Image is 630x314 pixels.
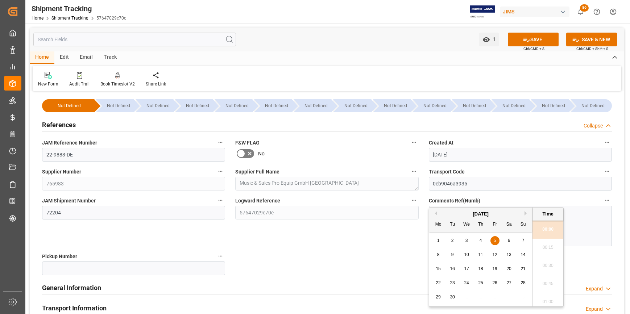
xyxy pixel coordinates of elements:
[506,252,511,257] span: 13
[578,99,608,112] div: --Not Defined--
[436,266,440,271] span: 15
[602,138,612,147] button: Created At
[448,220,457,229] div: Tu
[519,250,528,259] div: Choose Sunday, September 14th, 2025
[258,150,265,158] span: No
[235,168,279,176] span: Supplier Full Name
[433,211,437,215] button: Previous Month
[519,264,528,273] div: Choose Sunday, September 21st, 2025
[436,280,440,285] span: 22
[434,279,443,288] div: Choose Monday, September 22nd, 2025
[462,250,471,259] div: Choose Wednesday, September 10th, 2025
[464,252,469,257] span: 10
[462,220,471,229] div: We
[216,138,225,147] button: JAM Reference Number
[586,285,603,293] div: Expand
[49,99,89,112] div: --Not Defined--
[340,99,371,112] div: --Not Defined--
[505,236,514,245] div: Choose Saturday, September 6th, 2025
[434,236,443,245] div: Choose Monday, September 1st, 2025
[519,220,528,229] div: Su
[294,99,331,112] div: --Not Defined--
[506,266,511,271] span: 20
[136,99,173,112] div: --Not Defined--
[521,280,525,285] span: 28
[508,33,559,46] button: SAVE
[462,279,471,288] div: Choose Wednesday, September 24th, 2025
[448,264,457,273] div: Choose Tuesday, September 16th, 2025
[32,3,126,14] div: Shipment Tracking
[470,5,495,18] img: Exertis%20JAM%20-%20Email%20Logo.jpg_1722504956.jpg
[490,36,496,42] span: 1
[451,238,454,243] span: 2
[478,252,483,257] span: 11
[462,236,471,245] div: Choose Wednesday, September 3rd, 2025
[431,234,530,304] div: month 2025-09
[434,250,443,259] div: Choose Monday, September 8th, 2025
[499,99,529,112] div: --Not Defined--
[465,238,468,243] span: 3
[409,167,419,176] button: Supplier Full Name
[490,250,500,259] div: Choose Friday, September 12th, 2025
[436,294,440,300] span: 29
[420,99,450,112] div: --Not Defined--
[492,252,497,257] span: 12
[490,220,500,229] div: Fr
[42,168,81,176] span: Supplier Number
[500,5,572,18] button: JIMS
[216,196,225,205] button: JAM Shipment Number
[452,99,490,112] div: --Not Defined--
[450,294,455,300] span: 30
[100,81,135,87] div: Book Timeslot V2
[30,51,54,64] div: Home
[450,266,455,271] span: 16
[42,303,107,313] h2: Transport Information
[534,210,561,218] div: Time
[505,220,514,229] div: Sa
[492,99,529,112] div: --Not Defined--
[69,81,90,87] div: Audit Trail
[103,99,134,112] div: --Not Defined--
[42,120,76,130] h2: References
[235,197,280,205] span: Logward Reference
[434,220,443,229] div: Mo
[182,99,213,112] div: --Not Defined--
[429,197,480,205] span: Comments Ref(Numb)
[478,266,483,271] span: 18
[476,264,485,273] div: Choose Thursday, September 18th, 2025
[32,16,43,21] a: Home
[505,279,514,288] div: Choose Saturday, September 27th, 2025
[254,99,292,112] div: --Not Defined--
[538,99,569,112] div: --Not Defined--
[409,196,419,205] button: Logward Reference
[409,138,419,147] button: F&W FLAG
[490,236,500,245] div: Choose Friday, September 5th, 2025
[42,99,94,112] div: --Not Defined--
[525,211,529,215] button: Next Month
[464,280,469,285] span: 24
[437,252,440,257] span: 8
[175,99,213,112] div: --Not Defined--
[492,266,497,271] span: 19
[500,7,569,17] div: JIMS
[494,238,496,243] span: 5
[235,139,260,147] span: F&W FLAG
[54,51,74,64] div: Edit
[429,139,453,147] span: Created At
[464,266,469,271] span: 17
[519,236,528,245] div: Choose Sunday, September 7th, 2025
[413,99,450,112] div: --Not Defined--
[42,139,97,147] span: JAM Reference Number
[479,33,499,46] button: open menu
[505,250,514,259] div: Choose Saturday, September 13th, 2025
[373,99,411,112] div: --Not Defined--
[38,81,58,87] div: New Form
[434,264,443,273] div: Choose Monday, September 15th, 2025
[451,252,454,257] span: 9
[98,51,122,64] div: Track
[508,238,510,243] span: 6
[478,280,483,285] span: 25
[519,279,528,288] div: Choose Sunday, September 28th, 2025
[490,279,500,288] div: Choose Friday, September 26th, 2025
[448,236,457,245] div: Choose Tuesday, September 2nd, 2025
